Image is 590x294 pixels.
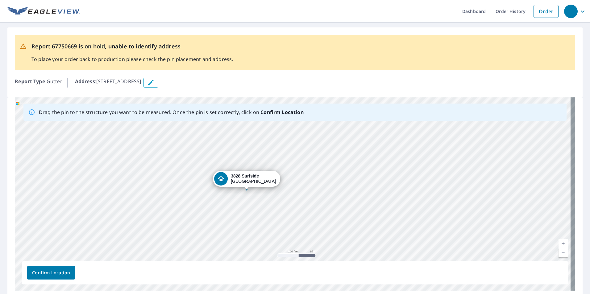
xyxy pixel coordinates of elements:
strong: 3828 Surfside [231,174,259,178]
div: [GEOGRAPHIC_DATA] [231,174,276,184]
p: : Gutter [15,78,62,88]
button: Confirm Location [27,266,75,280]
p: Report 67750669 is on hold, unable to identify address [31,42,233,51]
div: Dropped pin, building 1, Residential property, 3828 Surfside Aurora, OH 44202 [213,171,280,190]
b: Report Type [15,78,45,85]
span: Confirm Location [32,269,70,277]
a: Current Level 18, Zoom In [559,239,568,248]
p: Drag the pin to the structure you want to be measured. Once the pin is set correctly, click on [39,108,304,116]
b: Address [75,78,95,85]
b: Confirm Location [260,109,303,116]
p: : [STREET_ADDRESS] [75,78,141,88]
img: EV Logo [7,7,80,16]
a: Order [534,5,559,18]
p: To place your order back to production please check the pin placement and address. [31,55,233,63]
a: Current Level 18, Zoom Out [559,248,568,257]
